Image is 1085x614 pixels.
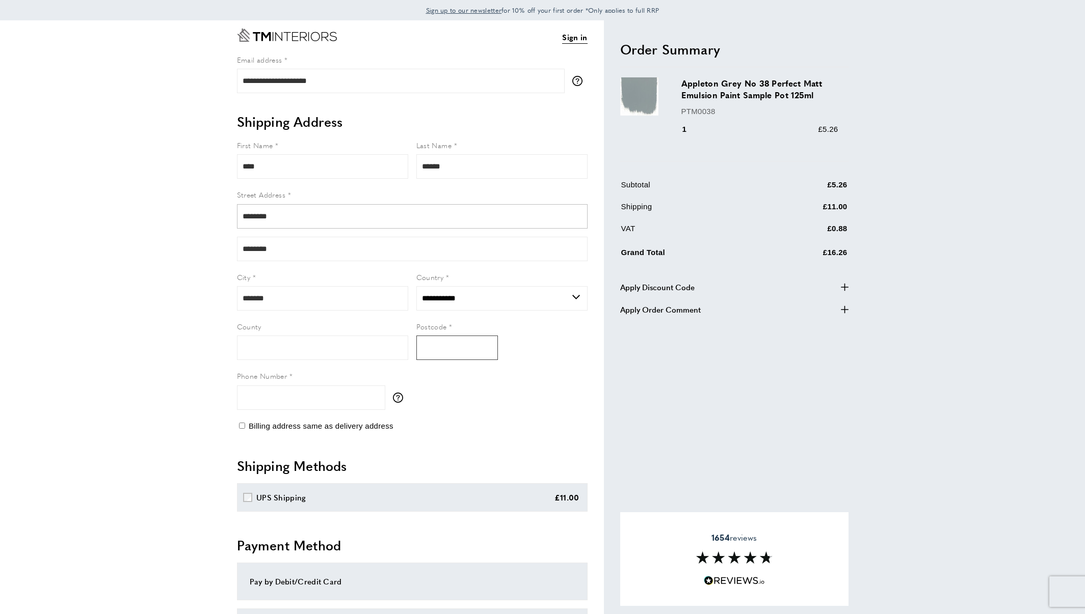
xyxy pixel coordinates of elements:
h2: Order Summary [620,40,849,59]
span: First Name [237,140,273,150]
span: for 10% off your first order *Only applies to full RRP [426,6,659,15]
h2: Shipping Methods [237,457,588,475]
span: Phone Number [237,371,287,381]
td: £0.88 [767,222,847,242]
a: Sign in [562,31,587,44]
span: Country [416,272,444,282]
p: PTM0038 [681,105,838,118]
span: Last Name [416,140,452,150]
div: Pay by Debit/Credit Card [250,575,575,588]
span: reviews [711,533,757,543]
span: County [237,321,261,331]
h2: Shipping Address [237,113,588,131]
img: Appleton Grey No 38 Perfect Matt Emulsion Paint Sample Pot 125ml [620,77,658,116]
img: Reviews.io 5 stars [704,576,765,585]
span: Apply Discount Code [620,281,695,293]
h3: Appleton Grey No 38 Perfect Matt Emulsion Paint Sample Pot 125ml [681,77,838,101]
span: Email address [237,54,282,65]
span: Postcode [416,321,447,331]
div: £11.00 [554,491,579,504]
h2: Payment Method [237,536,588,554]
div: UPS Shipping [256,491,306,504]
div: 1 [681,123,701,135]
td: £5.26 [767,179,847,199]
strong: 1654 [711,532,730,543]
td: Shipping [621,201,766,220]
span: Billing address same as delivery address [249,422,393,430]
td: £11.00 [767,201,847,220]
td: Grand Total [621,244,766,266]
span: Apply Order Comment [620,303,701,316]
a: Sign up to our newsletter [426,5,502,15]
span: City [237,272,251,282]
td: £16.26 [767,244,847,266]
input: Billing address same as delivery address [239,423,245,429]
button: More information [572,76,588,86]
span: Street Address [237,189,286,200]
span: Sign up to our newsletter [426,6,502,15]
img: Reviews section [696,551,773,564]
td: Subtotal [621,179,766,199]
td: VAT [621,222,766,242]
a: Go to Home page [237,29,337,42]
span: £5.26 [818,125,838,133]
button: More information [393,393,408,403]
